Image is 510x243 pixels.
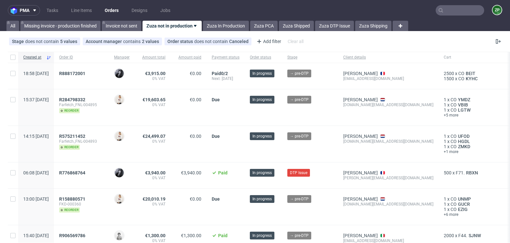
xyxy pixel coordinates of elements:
span: €3,915.00 [145,71,165,76]
a: LGTW [457,107,472,113]
a: Zuza Shipped [279,21,314,31]
span: Paid [218,233,228,238]
a: [PERSON_NAME] [343,196,378,202]
a: R158880571 [59,196,87,202]
span: CO [458,71,464,76]
span: Order status [167,39,194,44]
span: R888172001 [59,71,85,76]
a: VBIB [457,102,469,107]
span: Next: [212,76,222,81]
span: €0.00 [190,71,201,76]
span: F71. [456,170,465,175]
span: SJNW [467,233,482,238]
a: [PERSON_NAME] [343,97,378,102]
button: pma [8,5,40,16]
span: → pre-DTP [290,133,309,139]
span: R575211452 [59,134,85,139]
span: €0.00 [190,97,201,102]
span: In progress [252,71,272,76]
span: GUCR [457,202,471,207]
span: CO [451,202,457,207]
div: [DOMAIN_NAME][EMAIL_ADDRESS][DOMAIN_NAME] [343,202,433,207]
span: → pre-DTP [290,233,309,238]
a: UFOD [457,134,471,139]
a: Zuza In Production [203,21,249,31]
a: Zuza PCA [250,21,278,31]
span: 1 [444,107,446,113]
span: 1 [444,202,446,207]
span: CO [451,107,457,113]
span: 15:37 [DATE] [23,97,49,102]
span: pma [20,8,29,13]
span: Due [212,196,220,202]
a: R284798332 [59,97,87,102]
span: R158880571 [59,196,85,202]
a: R776868764 [59,170,87,175]
span: Farfetch_FNL-004895 [59,102,104,107]
span: YMDZ [457,97,472,102]
span: RBXN [465,170,479,175]
span: 0/2 [221,71,228,76]
span: €0.00 [190,196,201,202]
span: 13:00 [DATE] [23,196,49,202]
a: KYHC [464,76,479,81]
div: [DOMAIN_NAME][EMAIL_ADDRESS][DOMAIN_NAME] [343,139,433,144]
span: CO [451,144,457,149]
a: [PERSON_NAME] [343,170,378,175]
span: In progress [252,133,272,139]
span: FKD-000360 [59,202,104,207]
span: 0% VAT [140,139,165,144]
a: Missing invoice - production finished [20,21,101,31]
span: 0% VAT [140,175,165,181]
span: 0% VAT [140,102,165,107]
span: 2500 [444,71,454,76]
span: R284798332 [59,97,85,102]
span: reorder [59,145,80,150]
span: €20,010.19 [143,196,165,202]
span: 1 [444,97,446,102]
span: Created at [23,55,44,60]
span: 06:08 [DATE] [23,170,49,175]
span: 2000 [444,233,454,238]
span: 500 [444,170,452,175]
span: Manager [114,55,130,60]
span: Payment status [212,55,239,60]
figcaption: ZP [493,6,502,15]
a: UNMP [457,196,472,202]
span: In progress [252,196,272,202]
a: BEIT [464,71,477,76]
span: 1 [444,134,446,139]
img: Philippe Dubuy [115,69,124,78]
span: → pre-DTP [290,196,309,202]
span: CO [451,207,457,212]
div: Add filter [254,36,282,47]
span: R906569786 [59,233,85,238]
span: Due [212,97,220,102]
div: [PERSON_NAME][EMAIL_ADDRESS][DOMAIN_NAME] [343,175,433,181]
a: HGDL [457,139,471,144]
span: F44. [458,233,467,238]
a: Line Items [67,5,96,16]
span: Paid [218,170,228,175]
a: Jobs [156,5,174,16]
span: Client details [343,55,433,60]
span: 0% VAT [140,76,165,81]
span: Stage [12,39,25,44]
div: 5 values [60,39,77,44]
span: reorder [59,108,80,113]
img: Mari Fok [115,194,124,204]
a: ZMKD [457,144,472,149]
a: [PERSON_NAME] [343,71,378,76]
a: Zuza Shipping [355,21,391,31]
span: Account manager [86,39,123,44]
span: does not contain [194,39,229,44]
span: EZIG [457,207,469,212]
span: → pre-DTP [290,71,309,76]
a: All [6,21,19,31]
span: €3,940.00 [181,170,201,175]
span: 1500 [444,76,454,81]
span: does not contain [25,39,60,44]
